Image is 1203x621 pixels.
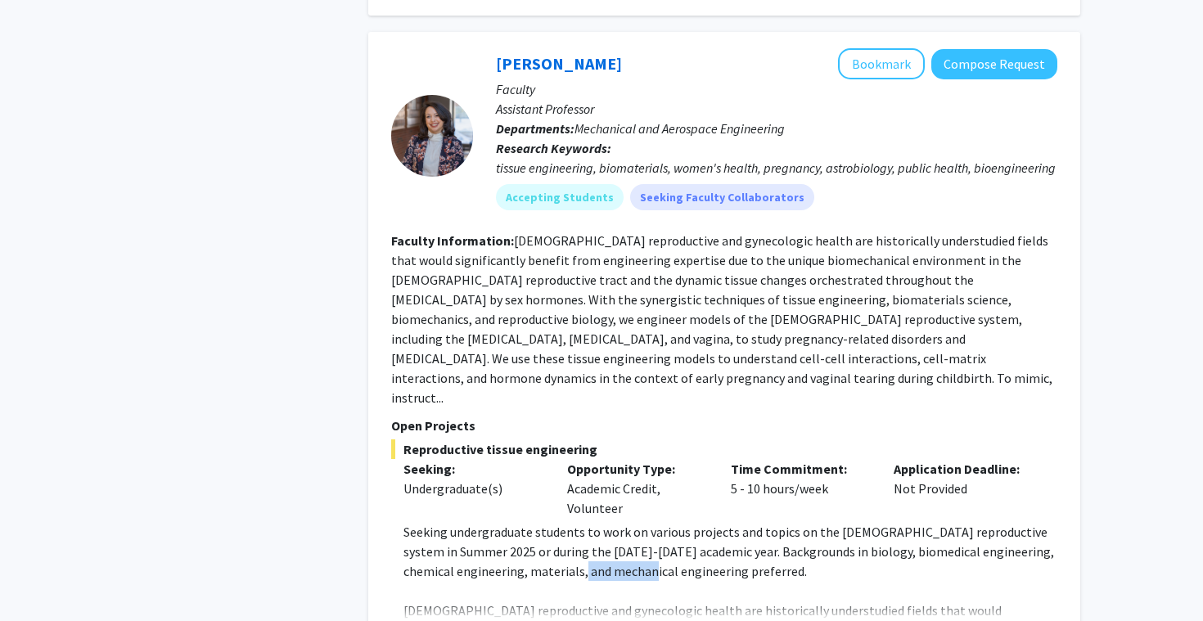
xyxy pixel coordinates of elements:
div: Undergraduate(s) [403,479,543,498]
iframe: Chat [12,547,70,609]
p: Seeking undergraduate students to work on various projects and topics on the [DEMOGRAPHIC_DATA] r... [403,522,1057,581]
span: Mechanical and Aerospace Engineering [574,120,785,137]
p: Open Projects [391,416,1057,435]
span: Reproductive tissue engineering [391,439,1057,459]
p: Seeking: [403,459,543,479]
p: Time Commitment: [731,459,870,479]
div: Academic Credit, Volunteer [555,459,719,518]
div: 5 - 10 hours/week [719,459,882,518]
b: Departments: [496,120,574,137]
p: Faculty [496,79,1057,99]
button: Compose Request to Samantha Zambuto [931,49,1057,79]
p: Application Deadline: [894,459,1033,479]
mat-chip: Accepting Students [496,184,624,210]
fg-read-more: [DEMOGRAPHIC_DATA] reproductive and gynecologic health are historically understudied fields that ... [391,232,1052,406]
p: Opportunity Type: [567,459,706,479]
div: Not Provided [881,459,1045,518]
div: tissue engineering, biomaterials, women's health, pregnancy, astrobiology, public health, bioengi... [496,158,1057,178]
button: Add Samantha Zambuto to Bookmarks [838,48,925,79]
b: Faculty Information: [391,232,514,249]
mat-chip: Seeking Faculty Collaborators [630,184,814,210]
b: Research Keywords: [496,140,611,156]
a: [PERSON_NAME] [496,53,622,74]
p: Assistant Professor [496,99,1057,119]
